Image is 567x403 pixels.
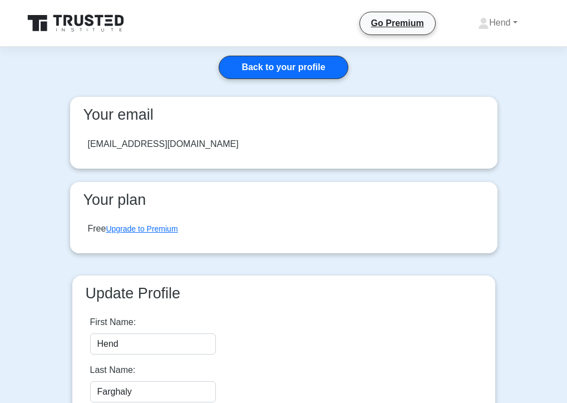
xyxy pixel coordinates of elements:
a: Back to your profile [219,56,348,79]
div: [EMAIL_ADDRESS][DOMAIN_NAME] [88,137,239,151]
a: Upgrade to Premium [106,224,178,233]
h3: Update Profile [81,284,486,302]
label: First Name: [90,316,136,329]
div: Free [88,222,178,235]
h3: Your email [79,106,489,124]
a: Hend [451,12,544,34]
h3: Your plan [79,191,489,209]
label: Last Name: [90,363,136,377]
a: Go Premium [364,16,431,30]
